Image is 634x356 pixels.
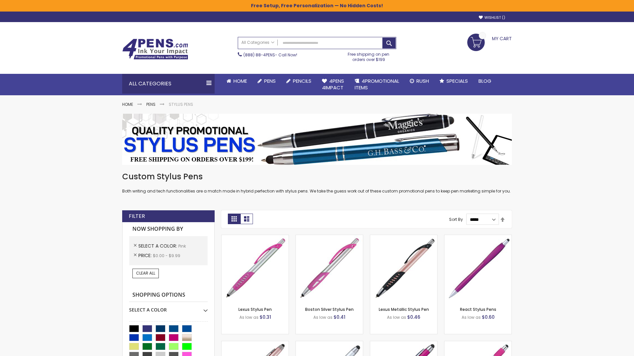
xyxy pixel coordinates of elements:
[122,74,215,94] div: All Categories
[243,52,297,58] span: - Call Now!
[129,302,208,313] div: Select A Color
[228,214,240,224] strong: Grid
[129,222,208,236] strong: Now Shopping by
[146,102,156,107] a: Pens
[387,314,406,320] span: As low as
[129,288,208,302] strong: Shopping Options
[136,270,155,276] span: Clear All
[349,74,405,95] a: 4PROMOTIONALITEMS
[122,171,512,194] div: Both writing and tech functionalities are a match made in hybrid perfection with stylus pens. We ...
[379,307,429,312] a: Lexus Metallic Stylus Pen
[260,314,271,320] span: $0.31
[444,235,511,302] img: React Stylus Pens-Pink
[293,77,311,84] span: Pencils
[482,314,495,320] span: $0.60
[370,341,437,346] a: Metallic Cool Grip Stylus Pen-Pink
[317,74,349,95] a: 4Pens4impact
[238,37,278,48] a: All Categories
[479,15,505,20] a: Wishlist
[122,114,512,165] img: Stylus Pens
[281,74,317,88] a: Pencils
[243,52,275,58] a: (888) 88-4PENS
[370,235,437,240] a: Lexus Metallic Stylus Pen-Pink
[341,49,397,62] div: Free shipping on pen orders over $199
[446,77,468,84] span: Specials
[334,314,345,320] span: $0.41
[138,243,178,249] span: Select A Color
[233,77,247,84] span: Home
[313,314,333,320] span: As low as
[296,235,363,302] img: Boston Silver Stylus Pen-Pink
[221,74,252,88] a: Home
[478,77,491,84] span: Blog
[238,307,272,312] a: Lexus Stylus Pen
[416,77,429,84] span: Rush
[222,341,289,346] a: Lory Metallic Stylus Pen-Pink
[241,40,274,45] span: All Categories
[122,39,188,60] img: 4Pens Custom Pens and Promotional Products
[138,252,153,259] span: Price
[252,74,281,88] a: Pens
[122,102,133,107] a: Home
[407,314,420,320] span: $0.46
[322,77,344,91] span: 4Pens 4impact
[405,74,434,88] a: Rush
[132,269,159,278] a: Clear All
[264,77,276,84] span: Pens
[473,74,497,88] a: Blog
[449,217,463,222] label: Sort By
[222,235,289,302] img: Lexus Stylus Pen-Pink
[460,307,496,312] a: React Stylus Pens
[296,235,363,240] a: Boston Silver Stylus Pen-Pink
[444,235,511,240] a: React Stylus Pens-Pink
[129,213,145,220] strong: Filter
[355,77,399,91] span: 4PROMOTIONAL ITEMS
[178,243,186,249] span: Pink
[222,235,289,240] a: Lexus Stylus Pen-Pink
[169,102,193,107] strong: Stylus Pens
[370,235,437,302] img: Lexus Metallic Stylus Pen-Pink
[239,314,259,320] span: As low as
[153,253,180,258] span: $0.00 - $9.99
[296,341,363,346] a: Silver Cool Grip Stylus Pen-Pink
[444,341,511,346] a: Pearl Element Stylus Pens-Pink
[462,314,481,320] span: As low as
[305,307,354,312] a: Boston Silver Stylus Pen
[122,171,512,182] h1: Custom Stylus Pens
[434,74,473,88] a: Specials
